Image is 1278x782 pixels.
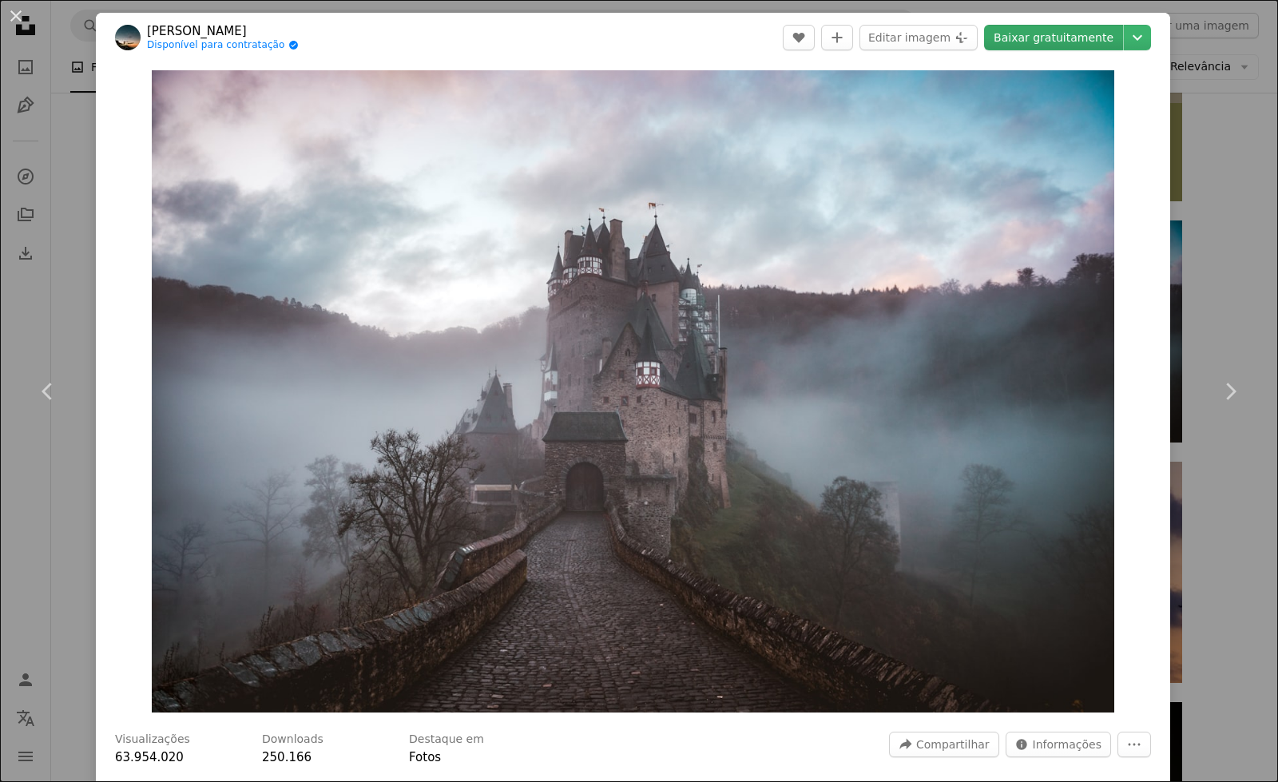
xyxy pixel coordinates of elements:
[783,25,815,50] button: Curtir
[1124,25,1151,50] button: Escolha o tamanho do download
[115,732,190,748] h3: Visualizações
[1182,315,1278,468] a: Próximo
[147,23,299,39] a: [PERSON_NAME]
[984,25,1123,50] a: Baixar gratuitamente
[262,750,312,764] span: 250.166
[409,732,484,748] h3: Destaque em
[1033,732,1101,756] span: Informações
[1006,732,1111,757] button: Estatísticas desta imagem
[821,25,853,50] button: Adicionar à coleção
[115,750,184,764] span: 63.954.020
[889,732,999,757] button: Compartilhar esta imagem
[262,732,323,748] h3: Downloads
[152,70,1113,713] img: foto de closeup do castelo com névoa
[147,39,299,52] a: Disponível para contratação
[115,25,141,50] img: Ir para o perfil de Cederic Vandenberghe
[1117,732,1151,757] button: Mais ações
[152,70,1113,713] button: Ampliar esta imagem
[859,25,978,50] button: Editar imagem
[409,750,441,764] a: Fotos
[916,732,990,756] span: Compartilhar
